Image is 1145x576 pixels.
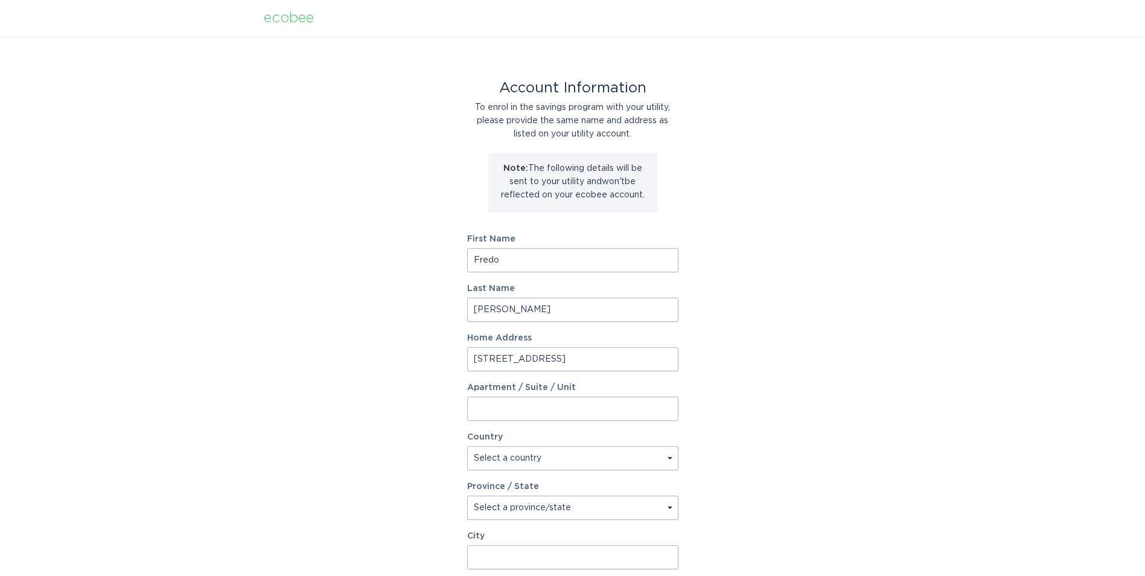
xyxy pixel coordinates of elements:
label: Province / State [467,482,539,491]
div: Account Information [467,82,678,95]
div: To enrol in the savings program with your utility, please provide the same name and address as li... [467,101,678,141]
label: Home Address [467,334,678,342]
label: City [467,532,678,540]
label: Apartment / Suite / Unit [467,383,678,392]
label: First Name [467,235,678,243]
div: ecobee [264,11,314,25]
strong: Note: [503,164,528,173]
label: Last Name [467,284,678,293]
p: The following details will be sent to your utility and won't be reflected on your ecobee account. [497,162,648,202]
label: Country [467,433,503,441]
